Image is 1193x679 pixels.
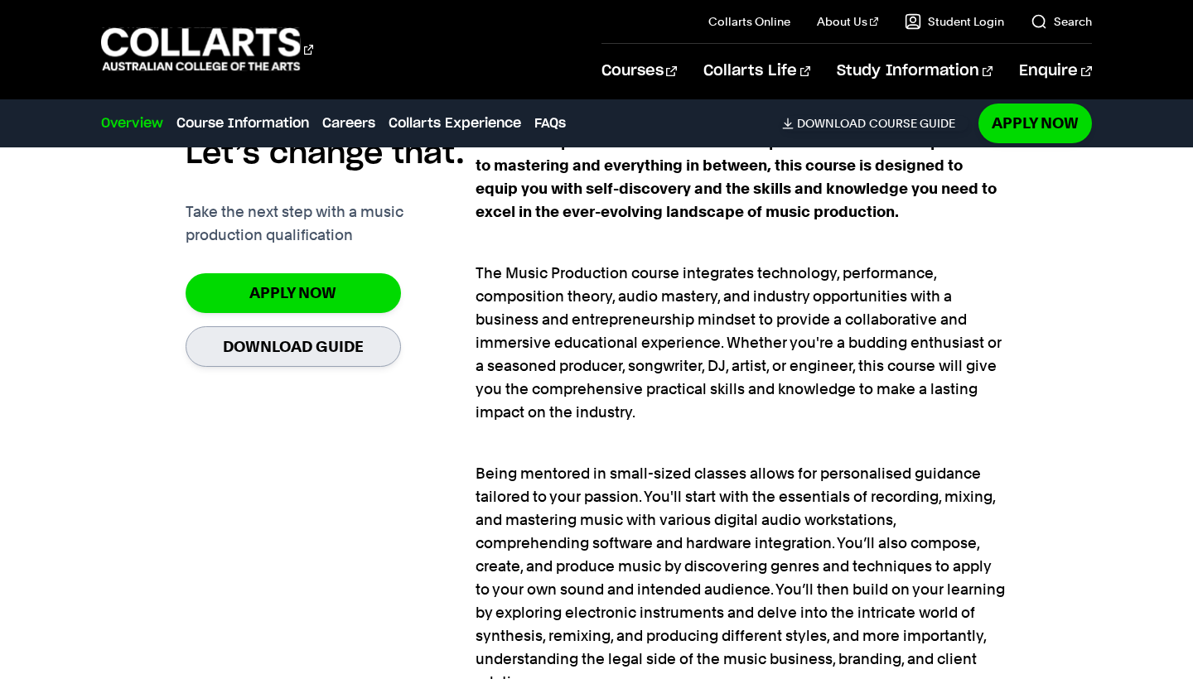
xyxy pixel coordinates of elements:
[601,44,677,99] a: Courses
[708,13,790,30] a: Collarts Online
[186,326,401,367] a: Download Guide
[1019,44,1091,99] a: Enquire
[176,113,309,133] a: Course Information
[978,104,1092,142] a: Apply Now
[389,113,521,133] a: Collarts Experience
[797,116,866,131] span: Download
[534,113,566,133] a: FAQs
[1031,13,1092,30] a: Search
[186,273,401,312] a: Apply Now
[817,13,878,30] a: About Us
[837,44,993,99] a: Study Information
[476,238,1007,424] p: The Music Production course integrates technology, performance, composition theory, audio mastery...
[703,44,810,99] a: Collarts Life
[782,116,968,131] a: DownloadCourse Guide
[905,13,1004,30] a: Student Login
[101,26,313,73] div: Go to homepage
[101,113,163,133] a: Overview
[322,113,375,133] a: Careers
[186,200,476,247] p: Take the next step with a music production qualification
